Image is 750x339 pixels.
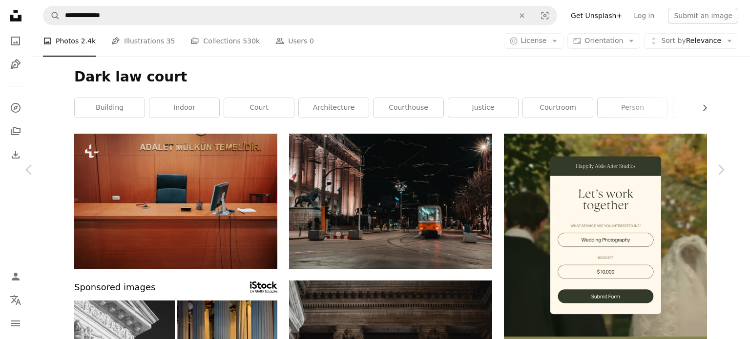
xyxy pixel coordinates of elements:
[6,290,25,310] button: Language
[523,98,593,118] a: courtroom
[504,134,707,337] img: file-1747939393036-2c53a76c450aimage
[661,36,721,46] span: Relevance
[565,8,628,23] a: Get Unsplash+
[584,37,623,44] span: Orientation
[74,134,277,269] img: a wooden desk with a computer on top of it
[628,8,660,23] a: Log in
[43,6,557,25] form: Find visuals sitewide
[74,197,277,205] a: a wooden desk with a computer on top of it
[672,98,742,118] a: pillar
[511,6,533,25] button: Clear
[533,6,557,25] button: Visual search
[289,197,492,205] a: a train traveling down a street next to tall buildings
[190,25,260,57] a: Collections 530k
[6,267,25,286] a: Log in / Sign up
[243,36,260,46] span: 530k
[111,25,175,57] a: Illustrations 35
[598,98,667,118] a: person
[149,98,219,118] a: indoor
[567,33,640,49] button: Orientation
[310,36,314,46] span: 0
[6,55,25,74] a: Illustrations
[43,6,60,25] button: Search Unsplash
[224,98,294,118] a: court
[74,280,155,295] span: Sponsored images
[448,98,518,118] a: justice
[644,33,738,49] button: Sort byRelevance
[289,134,492,269] img: a train traveling down a street next to tall buildings
[275,25,314,57] a: Users 0
[691,123,750,217] a: Next
[167,36,175,46] span: 35
[75,98,145,118] a: building
[668,8,738,23] button: Submit an image
[374,98,443,118] a: courthouse
[696,98,707,118] button: scroll list to the right
[661,37,686,44] span: Sort by
[6,31,25,51] a: Photos
[6,121,25,141] a: Collections
[504,33,564,49] button: License
[521,37,547,44] span: License
[299,98,369,118] a: architecture
[74,68,707,86] h1: Dark law court
[6,98,25,118] a: Explore
[6,314,25,333] button: Menu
